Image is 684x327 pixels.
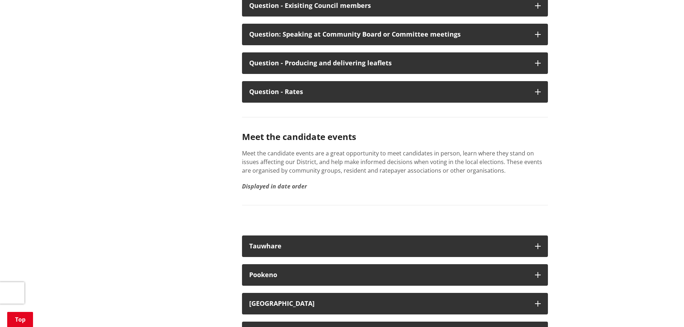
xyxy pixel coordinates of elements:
div: Question - Rates [249,88,528,95]
button: Question - Producing and delivering leaflets [242,52,548,74]
strong: Tauwhare [249,242,281,250]
button: Tauwhare [242,235,548,257]
button: [GEOGRAPHIC_DATA] [242,293,548,314]
a: Top [7,312,33,327]
div: Question - Exisiting Council members [249,2,528,9]
button: Pookeno [242,264,548,286]
button: Question - Rates [242,81,548,103]
div: Question: Speaking at Community Board or Committee meetings [249,31,528,38]
p: Meet the candidate events are a great opportunity to meet candidates in person, learn where they ... [242,149,548,175]
iframe: Messenger Launcher [651,297,677,323]
em: Displayed in date order [242,182,307,190]
div: Question - Producing and delivering leaflets [249,60,528,67]
button: Question: Speaking at Community Board or Committee meetings [242,24,548,45]
div: [GEOGRAPHIC_DATA] [249,300,528,307]
div: Pookeno [249,271,528,279]
strong: Meet the candidate events [242,131,356,143]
